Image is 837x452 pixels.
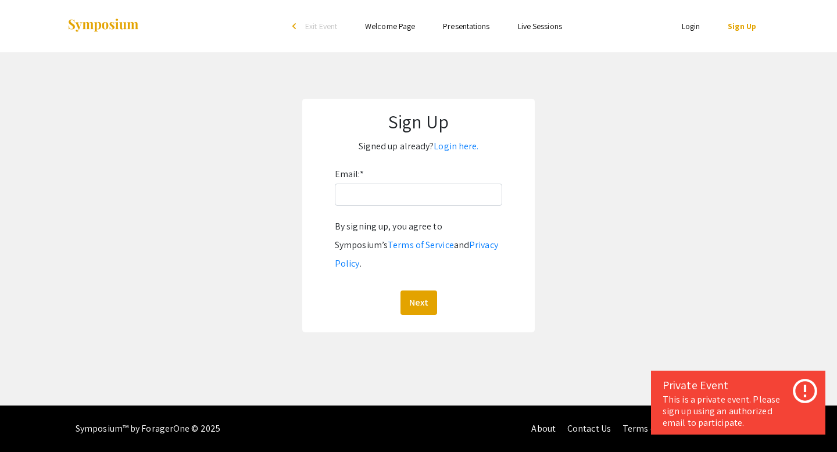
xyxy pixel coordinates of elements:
h1: Sign Up [314,110,523,132]
a: Presentations [443,21,489,31]
a: Login here. [434,140,478,152]
button: Next [400,290,437,315]
div: Private Event [663,376,814,394]
div: By signing up, you agree to Symposium’s and . [335,217,502,273]
span: Exit Event [305,21,337,31]
img: Symposium by ForagerOne [67,18,139,34]
label: Email: [335,165,364,184]
div: Symposium™ by ForagerOne © 2025 [76,406,220,452]
a: About [531,422,556,435]
a: Contact Us [567,422,611,435]
a: Privacy Policy [335,239,498,270]
a: Sign Up [728,21,756,31]
p: Signed up already? [314,137,523,156]
div: arrow_back_ios [292,23,299,30]
a: Terms of Service [623,422,689,435]
a: Login [682,21,700,31]
a: Welcome Page [365,21,415,31]
div: This is a private event. Please sign up using an authorized email to participate. [663,394,814,429]
a: Terms of Service [388,239,454,251]
a: Live Sessions [518,21,562,31]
